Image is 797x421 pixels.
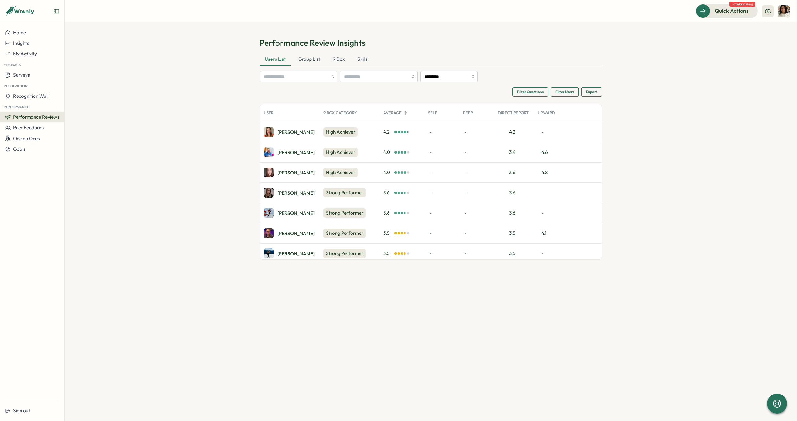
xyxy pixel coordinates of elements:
[424,183,459,203] div: -
[534,203,569,223] div: -
[459,163,494,182] div: -
[293,53,325,66] div: Group List
[13,51,37,57] span: My Activity
[696,4,758,18] button: Quick Actions
[264,147,315,157] a: Paul Hemsley[PERSON_NAME]
[264,147,274,157] img: Paul Hemsley
[534,107,571,119] div: Upward
[778,5,790,17] img: Maria Khoury
[459,142,494,162] div: -
[260,37,602,48] h1: Performance Review Insights
[277,150,315,155] div: [PERSON_NAME]
[320,107,380,119] div: 9 Box Category
[13,30,26,35] span: Home
[264,127,315,137] a: Izzie Winstanley[PERSON_NAME]
[534,142,569,162] div: 4.6
[277,211,315,215] div: [PERSON_NAME]
[383,189,393,196] span: 3.6
[459,203,494,223] div: -
[13,114,59,120] span: Performance Reviews
[264,228,274,238] img: Adrian Pearcey
[383,169,393,176] span: 4.0
[509,210,516,216] div: 3.6
[277,130,315,135] div: [PERSON_NAME]
[509,230,515,237] div: 3.5
[383,129,393,135] span: 4.2
[459,244,494,263] div: -
[264,248,274,258] img: Kori Keeling
[13,146,26,152] span: Goals
[352,53,373,66] div: Skills
[729,2,755,7] span: 3 tasks waiting
[509,189,516,196] div: 3.6
[277,251,315,256] div: [PERSON_NAME]
[534,163,569,182] div: 4.8
[13,72,30,78] span: Surveys
[509,169,516,176] div: 3.6
[53,8,59,14] button: Expand sidebar
[715,7,749,15] span: Quick Actions
[380,107,424,119] div: Average
[260,53,291,66] div: Users List
[534,244,569,263] div: -
[383,250,393,257] span: 3.5
[277,191,315,195] div: [PERSON_NAME]
[264,188,274,198] img: Aimee Weston
[323,208,366,218] div: Strong Performer
[13,408,30,414] span: Sign out
[509,250,515,257] div: 3.5
[459,183,494,203] div: -
[383,210,393,216] span: 3.6
[494,107,534,119] div: Direct Report
[424,142,459,162] div: -
[264,168,315,177] a: Allyn Neal[PERSON_NAME]
[328,53,350,66] div: 9 Box
[323,148,358,157] div: High Achiever
[424,122,459,142] div: -
[459,122,494,142] div: -
[534,223,569,243] div: 4.1
[517,88,544,96] span: Filter Questions
[13,40,29,46] span: Insights
[586,88,597,96] span: Export
[424,223,459,243] div: -
[512,87,548,97] button: Filter Questions
[459,223,494,243] div: -
[323,168,358,177] div: High Achiever
[424,203,459,223] div: -
[277,170,315,175] div: [PERSON_NAME]
[424,244,459,263] div: -
[551,87,579,97] button: Filter Users
[264,188,315,198] a: Aimee Weston[PERSON_NAME]
[383,230,393,237] span: 3.5
[260,107,320,119] div: User
[264,127,274,137] img: Izzie Winstanley
[323,188,366,197] div: Strong Performer
[323,249,366,258] div: Strong Performer
[264,228,315,238] a: Adrian Pearcey[PERSON_NAME]
[13,93,48,99] span: Recognition Wall
[383,149,393,156] span: 4.0
[264,248,315,258] a: Kori Keeling[PERSON_NAME]
[323,127,358,137] div: High Achiever
[264,208,274,218] img: Alara Kivilcim
[13,125,45,130] span: Peer Feedback
[581,87,602,97] button: Export
[264,168,274,177] img: Allyn Neal
[424,163,459,182] div: -
[555,88,574,96] span: Filter Users
[424,107,459,119] div: Self
[509,129,515,135] div: 4.2
[509,149,516,156] div: 3.4
[13,135,40,141] span: One on Ones
[323,229,366,238] div: Strong Performer
[534,183,569,203] div: -
[277,231,315,236] div: [PERSON_NAME]
[459,107,494,119] div: Peer
[264,208,315,218] a: Alara Kivilcim[PERSON_NAME]
[534,122,569,142] div: -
